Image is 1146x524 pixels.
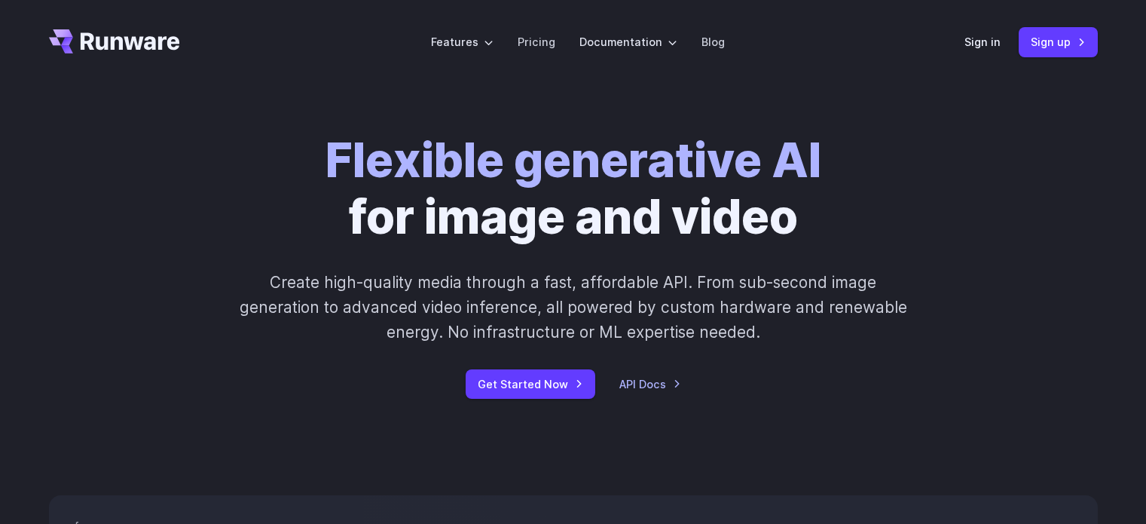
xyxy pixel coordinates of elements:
[619,375,681,393] a: API Docs
[325,133,821,246] h1: for image and video
[325,132,821,188] strong: Flexible generative AI
[49,29,180,54] a: Go to /
[579,33,677,51] label: Documentation
[518,33,555,51] a: Pricing
[466,369,595,399] a: Get Started Now
[1019,27,1098,57] a: Sign up
[701,33,725,51] a: Blog
[237,270,909,345] p: Create high-quality media through a fast, affordable API. From sub-second image generation to adv...
[431,33,494,51] label: Features
[964,33,1001,51] a: Sign in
